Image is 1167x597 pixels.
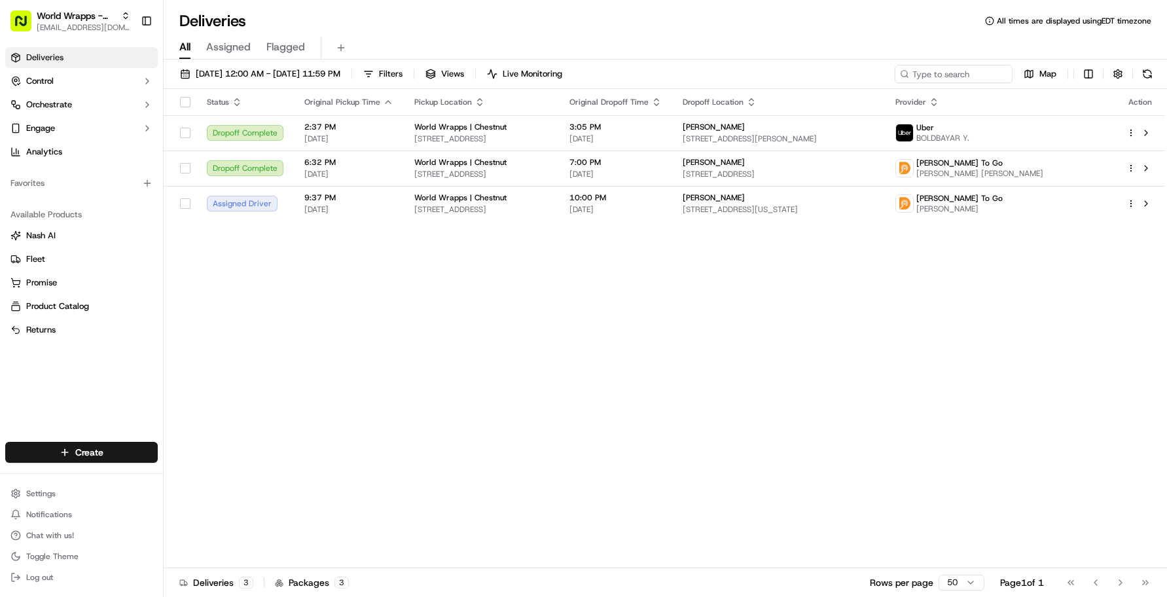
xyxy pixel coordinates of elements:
button: Live Monitoring [481,65,568,83]
span: Settings [26,488,56,499]
span: World Wrapps | Chestnut [414,122,507,132]
span: Analytics [26,146,62,158]
span: 3:05 PM [569,122,662,132]
span: [STREET_ADDRESS][US_STATE] [683,204,874,215]
span: [PERSON_NAME] [916,204,1003,214]
span: [DATE] [304,134,393,144]
span: World Wrapps | Chestnut [414,192,507,203]
div: Packages [275,576,349,589]
button: Views [420,65,470,83]
div: 3 [239,577,253,588]
span: Views [441,68,464,80]
span: Original Dropoff Time [569,97,649,107]
a: Returns [10,324,153,336]
span: Assigned [206,39,251,55]
span: Uber [916,122,934,133]
a: Deliveries [5,47,158,68]
img: uber-new-logo.jpeg [896,124,913,141]
span: 2:37 PM [304,122,393,132]
div: Deliveries [179,576,253,589]
span: Nash AI [26,230,56,242]
span: Deliveries [26,52,63,63]
img: ddtg_logo_v2.png [896,195,913,212]
span: Create [75,446,103,459]
span: [PERSON_NAME] To Go [916,158,1003,168]
a: Nash AI [10,230,153,242]
button: Notifications [5,505,158,524]
div: Action [1126,97,1154,107]
span: [DATE] [304,204,393,215]
span: 10:00 PM [569,192,662,203]
span: Original Pickup Time [304,97,380,107]
button: Product Catalog [5,296,158,317]
button: [DATE] 12:00 AM - [DATE] 11:59 PM [174,65,346,83]
button: Settings [5,484,158,503]
div: 3 [334,577,349,588]
span: Log out [26,572,53,583]
a: Promise [10,277,153,289]
button: Returns [5,319,158,340]
button: Toggle Theme [5,547,158,566]
span: BOLDBAYAR Y. [916,133,969,143]
span: [PERSON_NAME] [PERSON_NAME] [916,168,1043,179]
button: World Wrapps - Marina[EMAIL_ADDRESS][DOMAIN_NAME] [5,5,135,37]
span: Filters [379,68,403,80]
button: Fleet [5,249,158,270]
span: Dropoff Location [683,97,744,107]
span: [DATE] [569,204,662,215]
span: [STREET_ADDRESS] [414,134,548,144]
span: [STREET_ADDRESS] [683,169,874,179]
button: Chat with us! [5,526,158,545]
button: Map [1018,65,1062,83]
span: Returns [26,324,56,336]
span: Orchestrate [26,99,72,111]
a: Product Catalog [10,300,153,312]
span: 7:00 PM [569,157,662,168]
span: [STREET_ADDRESS] [414,169,548,179]
img: ddtg_logo_v2.png [896,160,913,177]
span: [DATE] [304,169,393,179]
span: 9:37 PM [304,192,393,203]
span: Chat with us! [26,530,74,541]
span: All [179,39,190,55]
span: [PERSON_NAME] [683,122,745,132]
span: 6:32 PM [304,157,393,168]
span: Pickup Location [414,97,472,107]
span: Flagged [266,39,305,55]
span: [PERSON_NAME] [683,157,745,168]
button: [EMAIL_ADDRESS][DOMAIN_NAME] [37,22,130,33]
span: [STREET_ADDRESS][PERSON_NAME] [683,134,874,144]
span: Notifications [26,509,72,520]
button: Orchestrate [5,94,158,115]
h1: Deliveries [179,10,246,31]
button: Create [5,442,158,463]
span: Live Monitoring [503,68,562,80]
button: Engage [5,118,158,139]
span: Fleet [26,253,45,265]
button: Control [5,71,158,92]
span: Provider [895,97,926,107]
p: Rows per page [870,576,933,589]
span: [PERSON_NAME] To Go [916,193,1003,204]
span: Map [1039,68,1056,80]
a: Analytics [5,141,158,162]
span: [DATE] [569,169,662,179]
span: World Wrapps | Chestnut [414,157,507,168]
span: Control [26,75,54,87]
span: [DATE] 12:00 AM - [DATE] 11:59 PM [196,68,340,80]
button: Log out [5,568,158,587]
button: World Wrapps - Marina [37,9,116,22]
span: Status [207,97,229,107]
span: Engage [26,122,55,134]
span: Promise [26,277,57,289]
div: Page 1 of 1 [1000,576,1044,589]
div: Favorites [5,173,158,194]
span: [PERSON_NAME] [683,192,745,203]
span: [STREET_ADDRESS] [414,204,548,215]
button: Refresh [1138,65,1157,83]
button: Filters [357,65,408,83]
div: Available Products [5,204,158,225]
button: Nash AI [5,225,158,246]
span: Product Catalog [26,300,89,312]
